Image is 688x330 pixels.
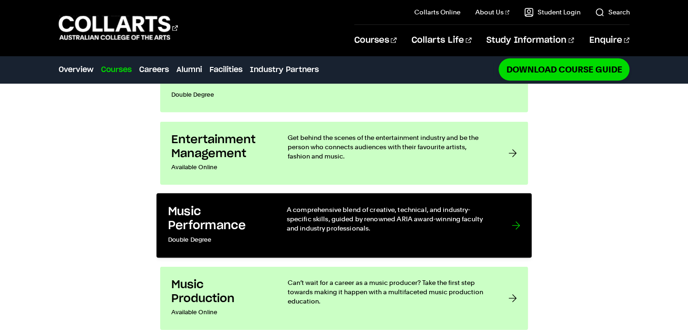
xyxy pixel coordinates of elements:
[287,205,493,233] p: A comprehensive blend of creative, technical, and industry-specific skills, guided by renowned AR...
[354,25,397,55] a: Courses
[209,64,243,75] a: Facilities
[171,305,269,318] p: Available Online
[171,88,269,101] p: Double Degree
[589,25,629,55] a: Enquire
[59,14,178,41] div: Go to homepage
[59,64,94,75] a: Overview
[176,64,202,75] a: Alumni
[171,277,269,305] h3: Music Production
[475,7,510,17] a: About Us
[250,64,319,75] a: Industry Partners
[160,266,528,330] a: Music Production Available Online Can’t wait for a career as a music producer? Take the first ste...
[156,193,532,257] a: Music Performance Double Degree A comprehensive blend of creative, technical, and industry-specif...
[499,58,629,80] a: Download Course Guide
[411,25,472,55] a: Collarts Life
[171,160,269,173] p: Available Online
[171,132,269,160] h3: Entertainment Management
[160,121,528,185] a: Entertainment Management Available Online Get behind the scenes of the entertainment industry and...
[524,7,580,17] a: Student Login
[414,7,460,17] a: Collarts Online
[139,64,169,75] a: Careers
[486,25,574,55] a: Study Information
[595,7,629,17] a: Search
[101,64,132,75] a: Courses
[288,277,490,305] p: Can’t wait for a career as a music producer? Take the first step towards making it happen with a ...
[288,132,490,160] p: Get behind the scenes of the entertainment industry and be the person who connects audiences with...
[168,233,268,246] p: Double Degree
[168,205,268,233] h3: Music Performance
